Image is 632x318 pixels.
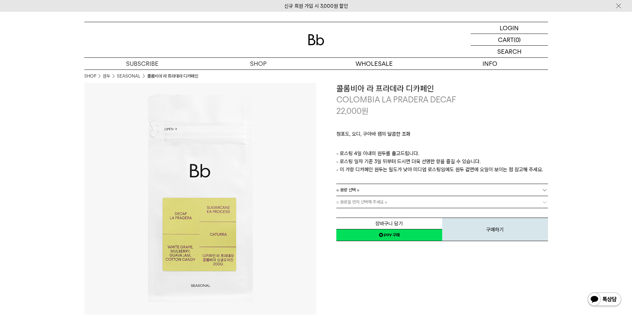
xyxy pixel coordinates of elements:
[117,73,140,80] a: SEASONAL
[471,22,548,34] a: LOGIN
[432,58,548,70] p: INFO
[103,73,110,80] a: 원두
[497,46,521,57] p: SEARCH
[316,58,432,70] p: WHOLESALE
[336,130,548,141] p: 청포도, 오디, 구아바 잼의 달콤한 조화
[308,34,324,45] img: 로고
[336,196,387,208] span: = 용량을 먼저 선택해 주세요 =
[336,184,360,196] span: = 용량 선택 =
[336,141,548,149] p: ㅤ
[498,34,514,45] p: CART
[147,73,198,80] li: 콜롬비아 라 프라데라 디카페인
[587,292,622,308] img: 카카오톡 채널 1:1 채팅 버튼
[336,229,442,241] a: 새창
[84,83,316,315] img: 콜롬비아 라 프라데라 디카페인
[200,58,316,70] a: SHOP
[362,106,369,116] span: 원
[336,218,442,229] button: 장바구니 담기
[500,22,519,34] p: LOGIN
[284,3,348,9] a: 신규 회원 가입 시 3,000원 할인
[84,73,96,80] a: SHOP
[336,94,548,105] p: COLOMBIA LA PRADERA DECAF
[471,34,548,46] a: CART (0)
[442,218,548,241] button: 구매하기
[514,34,521,45] p: (0)
[84,58,200,70] a: SUBSCRIBE
[336,149,548,174] p: - 로스팅 4일 이내의 원두를 출고드립니다. - 로스팅 일자 기준 3일 뒤부터 드시면 더욱 선명한 향을 즐길 수 있습니다. - 이 가향 디카페인 원두는 밀도가 낮아 미디엄 로...
[336,105,369,117] p: 22,000
[336,83,548,94] h3: 콜롬비아 라 프라데라 디카페인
